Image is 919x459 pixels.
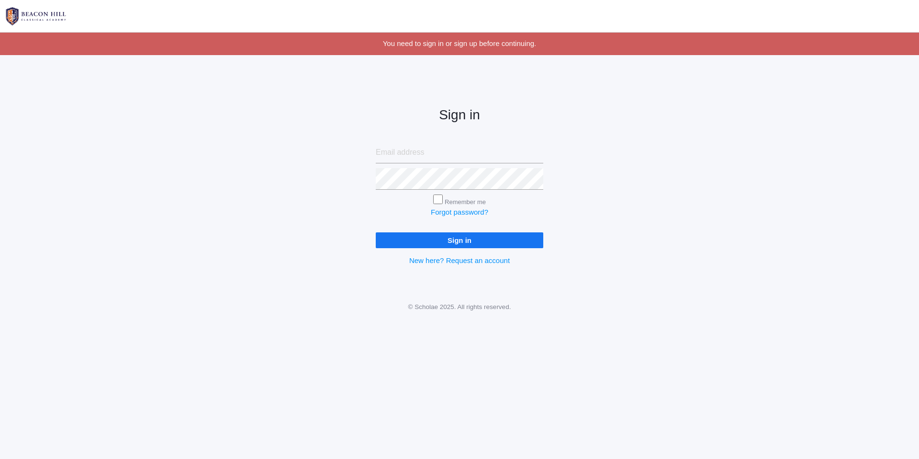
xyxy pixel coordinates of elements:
h2: Sign in [376,108,543,123]
label: Remember me [445,198,486,206]
input: Sign in [376,232,543,248]
a: New here? Request an account [409,256,510,264]
input: Email address [376,142,543,163]
a: Forgot password? [431,208,488,216]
